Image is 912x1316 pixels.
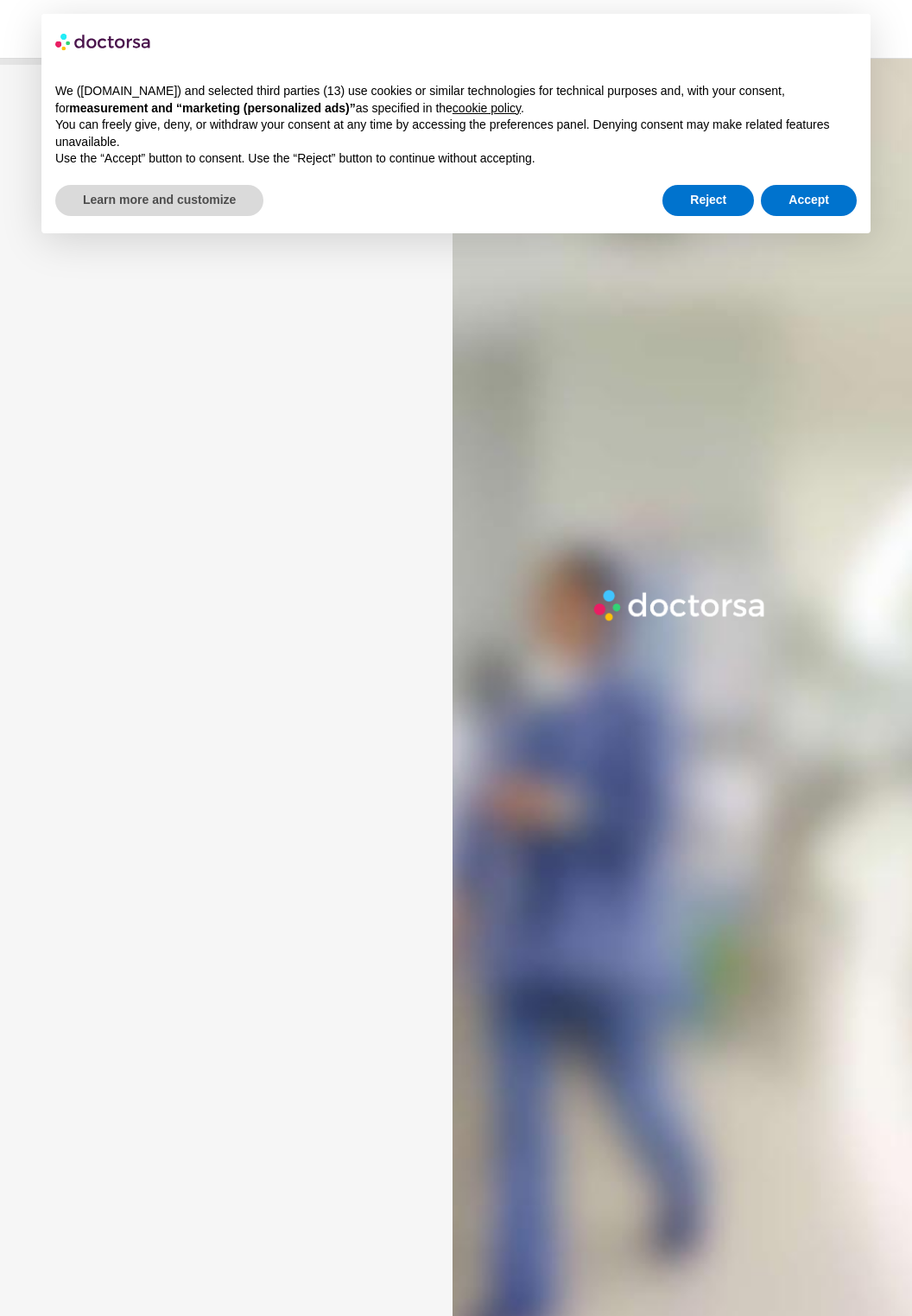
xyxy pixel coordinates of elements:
button: Learn more and customize [55,185,263,216]
p: We ([DOMAIN_NAME]) and selected third parties (13) use cookies or similar technologies for techni... [55,83,857,117]
strong: measurement and “marketing (personalized ads)” [69,101,355,115]
a: cookie policy [453,101,521,115]
img: logo [55,28,152,55]
button: Accept [761,185,857,216]
p: You can freely give, deny, or withdraw your consent at any time by accessing the preferences pane... [55,117,857,150]
img: Logo-Doctorsa-trans-White-partial-flat.png [589,585,771,626]
button: Reject [662,185,754,216]
p: Use the “Accept” button to consent. Use the “Reject” button to continue without accepting. [55,150,857,168]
